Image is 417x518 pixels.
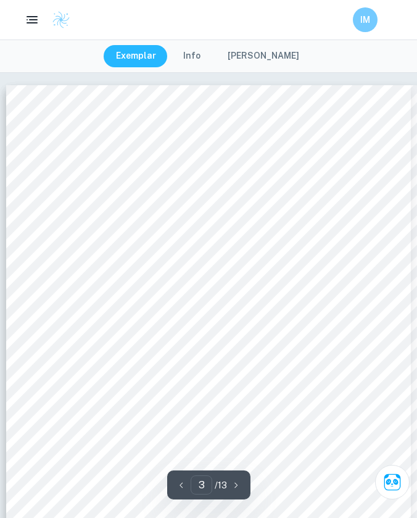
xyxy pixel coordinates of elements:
h6: IM [358,13,373,27]
button: Info [171,45,213,67]
a: Clastify logo [44,10,70,29]
p: / 13 [215,478,227,492]
button: [PERSON_NAME] [215,45,312,67]
button: Ask Clai [375,465,410,499]
img: Clastify logo [52,10,70,29]
button: IM [353,7,378,32]
button: Exemplar [104,45,168,67]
